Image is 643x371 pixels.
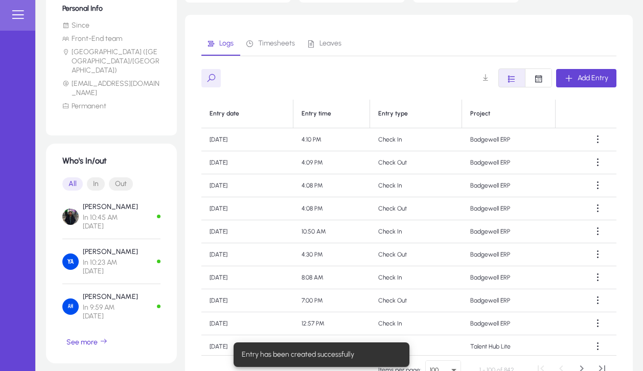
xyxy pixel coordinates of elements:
[62,79,160,98] li: [EMAIL_ADDRESS][DOMAIN_NAME]
[319,40,341,47] span: Leaves
[370,289,462,312] td: Check Out
[62,48,160,75] li: [GEOGRAPHIC_DATA] ([GEOGRAPHIC_DATA]/[GEOGRAPHIC_DATA])
[62,4,160,13] h6: Personal Info
[83,202,138,211] p: [PERSON_NAME]
[462,243,556,266] td: Badgewell ERP
[201,220,293,243] td: [DATE]
[578,74,608,82] span: Add Entry
[109,177,133,191] span: Out
[62,102,160,111] li: Permanent
[201,197,293,220] td: [DATE]
[462,197,556,220] td: Badgewell ERP
[219,40,234,47] span: Logs
[201,151,293,174] td: [DATE]
[83,247,138,256] p: [PERSON_NAME]
[201,312,293,335] td: [DATE]
[370,243,462,266] td: Check Out
[498,68,552,87] mat-button-toggle-group: Font Style
[210,110,239,118] div: Entry date
[293,312,370,335] td: 12:57 PM
[370,335,462,358] td: Check Out
[62,208,79,225] img: Ali Aboshady
[62,298,79,315] img: Aleaa Hassan
[370,220,462,243] td: Check In
[370,128,462,151] td: Check In
[462,312,556,335] td: Badgewell ERP
[62,21,160,30] li: Since
[201,335,293,358] td: [DATE]
[83,258,138,275] span: In 10:23 AM [DATE]
[201,243,293,266] td: [DATE]
[62,174,160,194] mat-button-toggle-group: Font Style
[462,128,556,151] td: Badgewell ERP
[370,266,462,289] td: Check In
[201,266,293,289] td: [DATE]
[462,289,556,312] td: Badgewell ERP
[370,312,462,335] td: Check In
[258,40,295,47] span: Timesheets
[62,34,160,43] li: Front-End team
[66,337,108,346] span: See more
[62,156,160,166] h1: Who's In/out
[370,174,462,197] td: Check In
[462,335,556,358] td: Talent Hub Lite
[201,289,293,312] td: [DATE]
[87,177,105,191] span: In
[83,303,138,320] span: In 9:59 AM [DATE]
[370,151,462,174] td: Check Out
[462,266,556,289] td: Badgewell ERP
[201,128,293,151] td: [DATE]
[470,110,490,118] div: Project
[462,174,556,197] td: Badgewell ERP
[462,220,556,243] td: Badgewell ERP
[62,177,83,191] span: All
[201,174,293,197] td: [DATE]
[83,292,138,301] p: [PERSON_NAME]
[62,253,79,270] img: Yara Ahmed
[83,213,138,230] span: In 10:45 AM [DATE]
[234,342,405,367] div: Entry has been created successfully
[293,335,370,358] td: 12:57 PM
[462,151,556,174] td: Badgewell ERP
[370,197,462,220] td: Check Out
